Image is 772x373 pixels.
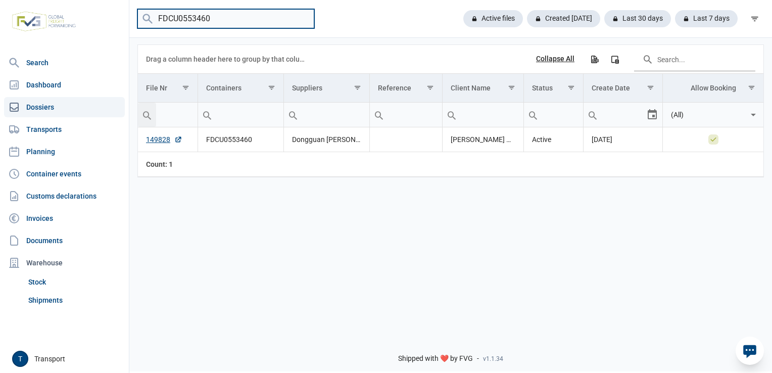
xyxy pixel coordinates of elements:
[592,135,612,144] span: [DATE]
[283,127,369,152] td: Dongguan [PERSON_NAME] Company Limited
[283,74,369,103] td: Column Suppliers
[443,74,523,103] td: Column Client Name
[146,51,308,67] div: Drag a column header here to group by that column
[138,103,198,127] input: Filter cell
[12,351,28,367] button: T
[508,84,515,91] span: Show filter options for column 'Client Name'
[584,74,662,103] td: Column Create Date
[527,10,600,27] div: Created [DATE]
[24,291,125,309] a: Shipments
[268,84,275,91] span: Show filter options for column 'Containers'
[198,103,283,127] input: Filter cell
[443,103,523,127] input: Filter cell
[662,74,763,103] td: Column Allow Booking
[748,84,755,91] span: Show filter options for column 'Allow Booking'
[369,74,443,103] td: Column Reference
[12,351,123,367] div: Transport
[370,103,443,127] input: Filter cell
[4,97,125,117] a: Dossiers
[536,55,574,64] div: Collapse All
[4,142,125,162] a: Planning
[138,103,156,127] div: Search box
[354,84,361,91] span: Show filter options for column 'Suppliers'
[138,45,763,177] div: Data grid with 1 rows and 8 columns
[592,84,630,92] div: Create Date
[198,74,283,103] td: Column Containers
[524,103,584,127] input: Filter cell
[463,10,523,27] div: Active files
[284,103,369,127] input: Filter cell
[426,84,434,91] span: Show filter options for column 'Reference'
[4,186,125,206] a: Customs declarations
[292,84,322,92] div: Suppliers
[24,273,125,291] a: Stock
[4,230,125,251] a: Documents
[747,103,759,127] div: Select
[662,103,763,127] td: Filter cell
[4,75,125,95] a: Dashboard
[584,103,646,127] input: Filter cell
[646,103,658,127] div: Select
[606,50,624,68] div: Column Chooser
[198,103,216,127] div: Search box
[4,208,125,228] a: Invoices
[675,10,738,27] div: Last 7 days
[378,84,411,92] div: Reference
[524,103,542,127] div: Search box
[198,127,283,152] td: FDCU0553460
[691,84,736,92] div: Allow Booking
[523,127,584,152] td: Active
[585,50,603,68] div: Export all data to Excel
[146,134,182,145] a: 149828
[584,103,662,127] td: Filter cell
[4,164,125,184] a: Container events
[284,103,302,127] div: Search box
[663,103,748,127] input: Filter cell
[146,45,755,73] div: Data grid toolbar
[443,103,523,127] td: Filter cell
[584,103,602,127] div: Search box
[634,47,755,71] input: Search in the data grid
[483,355,503,363] span: v1.1.34
[4,253,125,273] div: Warehouse
[443,127,523,152] td: [PERSON_NAME] Group NV
[746,10,764,28] div: filter
[523,74,584,103] td: Column Status
[398,354,473,363] span: Shipped with ❤️ by FVG
[567,84,575,91] span: Show filter options for column 'Status'
[532,84,553,92] div: Status
[146,159,189,169] div: File Nr Count: 1
[138,74,198,103] td: Column File Nr
[4,53,125,73] a: Search
[4,119,125,139] a: Transports
[604,10,671,27] div: Last 30 days
[451,84,491,92] div: Client Name
[206,84,242,92] div: Containers
[647,84,654,91] span: Show filter options for column 'Create Date'
[137,9,314,29] input: Search dossiers
[146,84,167,92] div: File Nr
[443,103,461,127] div: Search box
[8,8,80,35] img: FVG - Global freight forwarding
[370,103,388,127] div: Search box
[182,84,189,91] span: Show filter options for column 'File Nr'
[477,354,479,363] span: -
